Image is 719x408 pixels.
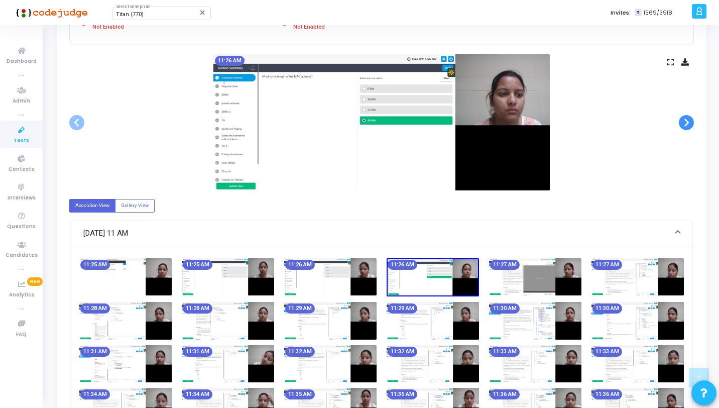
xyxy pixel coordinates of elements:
[490,389,520,399] mat-chip: 11:36 AM
[183,260,212,270] mat-chip: 11:25 AM
[285,347,315,357] mat-chip: 11:32 AM
[592,347,622,357] mat-chip: 11:33 AM
[591,345,684,382] img: screenshot-1758780218070.jpeg
[489,345,581,382] img: screenshot-1758780188072.jpeg
[387,345,479,382] img: screenshot-1758780158094.jpeg
[592,389,622,399] mat-chip: 11:36 AM
[284,345,377,382] img: screenshot-1758780128076.jpeg
[591,302,684,339] img: screenshot-1758780038075.jpeg
[9,165,34,174] span: Contests
[592,303,622,314] mat-chip: 11:30 AM
[116,11,144,18] span: Titan (770)
[388,389,417,399] mat-chip: 11:35 AM
[489,258,581,295] img: screenshot-1758779828087.jpeg
[591,258,684,295] img: screenshot-1758779858088.jpeg
[490,260,520,270] mat-chip: 11:27 AM
[611,9,631,17] label: Invites:
[115,199,155,213] label: Gallery View
[92,23,124,32] span: Not Enabled
[80,303,110,314] mat-chip: 11:28 AM
[182,345,274,382] img: screenshot-1758780098078.jpeg
[79,302,172,339] img: screenshot-1758779888086.jpeg
[199,9,207,17] mat-icon: Clear
[285,260,315,270] mat-chip: 11:26 AM
[284,302,377,339] img: screenshot-1758779948086.jpeg
[285,389,315,399] mat-chip: 11:35 AM
[16,331,27,339] span: FAQ
[284,258,377,295] img: screenshot-1758779768093.jpeg
[388,303,417,314] mat-chip: 11:29 AM
[9,291,34,299] span: Analytics
[69,199,115,213] label: Accordion View
[213,54,550,190] img: screenshot-1758779798094.jpeg
[489,302,581,339] img: screenshot-1758780008090.jpeg
[79,258,172,295] img: screenshot-1758779708057.jpeg
[635,9,641,17] span: T
[387,258,479,297] img: screenshot-1758779798094.jpeg
[182,302,274,339] img: screenshot-1758779918113.jpeg
[490,347,520,357] mat-chip: 11:33 AM
[644,9,672,17] span: 1569/3918
[7,223,36,231] span: Questions
[80,389,110,399] mat-chip: 11:34 AM
[13,3,88,23] img: logo
[83,228,668,239] mat-panel-title: [DATE] 11 AM
[6,251,38,260] span: Candidates
[293,23,325,32] span: Not Enabled
[387,302,479,339] img: screenshot-1758779978090.jpeg
[215,56,245,66] mat-chip: 11:26 AM
[388,260,417,270] mat-chip: 11:26 AM
[79,345,172,382] img: screenshot-1758780068085.jpeg
[388,347,417,357] mat-chip: 11:32 AM
[13,97,30,106] span: Admin
[14,137,29,145] span: Tests
[490,303,520,314] mat-chip: 11:30 AM
[183,347,212,357] mat-chip: 11:31 AM
[183,389,212,399] mat-chip: 11:34 AM
[80,347,110,357] mat-chip: 11:31 AM
[80,260,110,270] mat-chip: 11:25 AM
[592,260,622,270] mat-chip: 11:27 AM
[7,57,37,66] span: Dashboard
[8,194,36,202] span: Interviews
[182,258,274,295] img: screenshot-1758779738080.jpeg
[27,277,43,286] span: New
[285,303,315,314] mat-chip: 11:29 AM
[183,303,212,314] mat-chip: 11:28 AM
[71,221,692,246] mat-expansion-panel-header: [DATE] 11 AM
